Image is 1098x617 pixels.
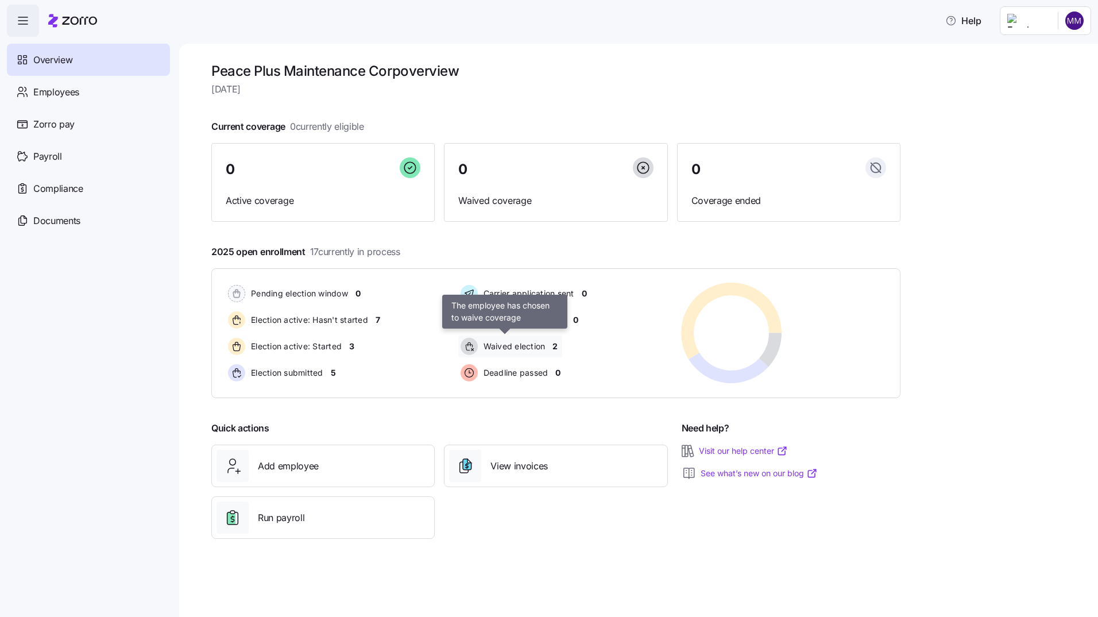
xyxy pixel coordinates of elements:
span: Need help? [682,421,729,435]
span: 0 [582,288,587,299]
span: Compliance [33,182,83,196]
img: c7500ab85f6c991aee20b7272b35d42d [1065,11,1084,30]
span: 2 [552,341,558,352]
span: 0 [355,288,361,299]
span: 0 [573,314,578,326]
span: 0 [691,163,701,176]
span: Overview [33,53,72,67]
a: See what’s new on our blog [701,468,818,479]
span: 17 currently in process [310,245,400,259]
a: Documents [7,205,170,237]
span: [DATE] [211,82,900,97]
span: Active coverage [226,194,420,208]
a: Zorro pay [7,108,170,140]
span: Quick actions [211,421,269,435]
span: Pending election window [248,288,348,299]
span: 0 [458,163,467,176]
span: 0 [555,367,560,379]
span: Election active: Hasn't started [248,314,368,326]
button: Help [936,9,991,32]
span: Current coverage [211,119,364,134]
span: 3 [349,341,354,352]
span: Help [945,14,981,28]
h1: Peace Plus Maintenance Corp overview [211,62,900,80]
span: 5 [331,367,336,379]
span: Enrollment confirmed [480,314,566,326]
span: Employees [33,85,79,99]
span: Coverage ended [691,194,886,208]
span: Carrier application sent [480,288,574,299]
a: Overview [7,44,170,76]
a: Employees [7,76,170,108]
span: 2025 open enrollment [211,245,400,259]
span: 0 currently eligible [290,119,364,134]
span: Deadline passed [480,367,548,379]
span: Zorro pay [33,117,75,132]
span: Run payroll [258,511,304,525]
span: View invoices [490,459,548,473]
a: Visit our help center [699,445,788,457]
span: 7 [376,314,380,326]
span: Waived coverage [458,194,653,208]
img: Employer logo [1007,14,1049,28]
a: Compliance [7,172,170,205]
span: Documents [33,214,80,228]
span: 0 [226,163,235,176]
span: Waived election [480,341,546,352]
span: Add employee [258,459,319,473]
span: Payroll [33,149,62,164]
span: Election submitted [248,367,323,379]
a: Payroll [7,140,170,172]
span: Election active: Started [248,341,342,352]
